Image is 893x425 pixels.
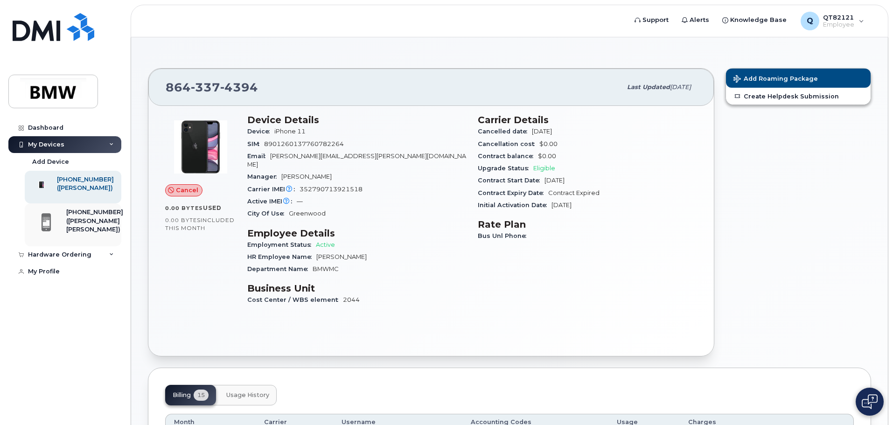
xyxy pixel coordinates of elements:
[247,265,313,272] span: Department Name
[551,202,572,209] span: [DATE]
[733,75,818,84] span: Add Roaming Package
[726,69,871,88] button: Add Roaming Package
[247,114,467,125] h3: Device Details
[544,177,565,184] span: [DATE]
[191,80,220,94] span: 337
[247,173,281,180] span: Manager
[670,84,691,91] span: [DATE]
[478,189,548,196] span: Contract Expiry Date
[247,140,264,147] span: SIM
[300,186,363,193] span: 352790713921518
[165,205,203,211] span: 0.00 Bytes
[532,128,552,135] span: [DATE]
[247,228,467,239] h3: Employee Details
[478,177,544,184] span: Contract Start Date
[289,210,326,217] span: Greenwood
[281,173,332,180] span: [PERSON_NAME]
[316,241,335,248] span: Active
[176,186,198,195] span: Cancel
[247,241,316,248] span: Employment Status
[316,253,367,260] span: [PERSON_NAME]
[247,210,289,217] span: City Of Use
[478,114,697,125] h3: Carrier Details
[862,394,878,409] img: Open chat
[274,128,306,135] span: iPhone 11
[726,88,871,105] a: Create Helpdesk Submission
[247,128,274,135] span: Device
[247,153,466,168] span: [PERSON_NAME][EMAIL_ADDRESS][PERSON_NAME][DOMAIN_NAME]
[166,80,258,94] span: 864
[548,189,600,196] span: Contract Expired
[247,153,270,160] span: Email
[247,186,300,193] span: Carrier IMEI
[533,165,555,172] span: Eligible
[220,80,258,94] span: 4394
[478,202,551,209] span: Initial Activation Date
[203,204,222,211] span: used
[478,165,533,172] span: Upgrade Status
[247,198,297,205] span: Active IMEI
[165,217,201,223] span: 0.00 Bytes
[478,232,531,239] span: Bus Unl Phone
[247,296,343,303] span: Cost Center / WBS element
[538,153,556,160] span: $0.00
[478,128,532,135] span: Cancelled date
[264,140,344,147] span: 8901260137760782264
[343,296,360,303] span: 2044
[173,119,229,175] img: iPhone_11.jpg
[627,84,670,91] span: Last updated
[539,140,558,147] span: $0.00
[247,253,316,260] span: HR Employee Name
[478,219,697,230] h3: Rate Plan
[478,153,538,160] span: Contract balance
[297,198,303,205] span: —
[313,265,339,272] span: BMWMC
[226,391,269,399] span: Usage History
[247,283,467,294] h3: Business Unit
[478,140,539,147] span: Cancellation cost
